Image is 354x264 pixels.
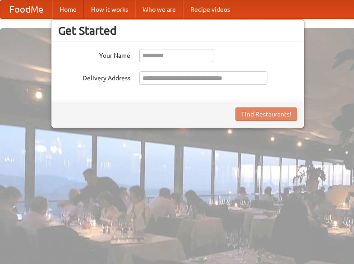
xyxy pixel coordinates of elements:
[183,0,237,19] a: Recipe videos
[58,24,297,37] h3: Get Started
[235,107,297,121] button: Find Restaurants!
[58,49,130,60] label: Your Name
[84,0,135,19] a: How it works
[0,0,52,19] a: FoodMe
[58,71,130,83] label: Delivery Address
[135,0,183,19] a: Who we are
[52,0,84,19] a: Home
